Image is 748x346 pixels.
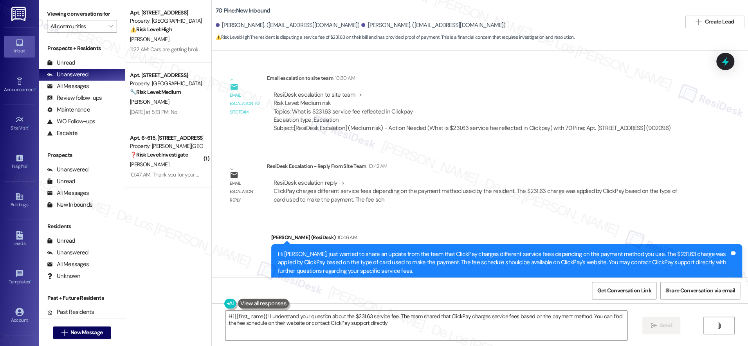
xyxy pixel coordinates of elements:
[47,249,88,257] div: Unanswered
[4,190,35,211] a: Buildings
[366,162,387,170] div: 10:42 AM
[130,98,169,105] span: [PERSON_NAME]
[47,8,117,20] label: Viewing conversations for
[130,9,202,17] div: Apt. [STREET_ADDRESS]
[130,108,177,115] div: [DATE] at 5:13 PM: No
[47,189,89,197] div: All Messages
[47,201,92,209] div: New Inbounds
[130,36,169,43] span: [PERSON_NAME]
[30,278,31,283] span: •
[53,326,111,339] button: New Message
[4,305,35,326] a: Account
[4,151,35,173] a: Insights •
[47,117,95,126] div: WO Follow-ups
[225,311,627,340] textarea: Hi {{first_name}}! I understand your question about the $231.63 service fee. The team shared that...
[651,323,656,329] i: 
[216,7,270,15] b: 70 Pine: New Inbound
[665,287,735,295] span: Share Conversation via email
[216,34,249,40] strong: ⚠️ Risk Level: High
[47,59,75,67] div: Unread
[278,250,730,275] div: Hi [PERSON_NAME], just wanted to share an update from the team that ClickPay charges different se...
[333,74,355,82] div: 10:30 AM
[130,79,202,88] div: Property: [GEOGRAPHIC_DATA]
[47,272,80,280] div: Unknown
[230,179,260,204] div: Email escalation reply
[4,113,35,134] a: Site Visit •
[696,19,701,25] i: 
[592,282,656,299] button: Get Conversation Link
[267,74,677,85] div: Email escalation to site team
[130,134,202,142] div: Apt. 6~615, [STREET_ADDRESS]
[108,23,113,29] i: 
[47,129,78,137] div: Escalate
[50,20,105,32] input: All communities
[685,16,744,28] button: Create Lead
[27,162,28,168] span: •
[61,330,67,336] i: 
[130,26,172,33] strong: ⚠️ Risk Level: High
[716,323,722,329] i: 
[39,222,125,231] div: Residents
[271,233,742,244] div: [PERSON_NAME] (ResiDesk)
[130,88,181,96] strong: 🔧 Risk Level: Medium
[216,21,360,29] div: [PERSON_NAME]. ([EMAIL_ADDRESS][DOMAIN_NAME])
[39,151,125,159] div: Prospects
[4,267,35,288] a: Templates •
[274,179,677,204] div: ResiDesk escalation reply -> ClickPay charges different service fees depending on the payment met...
[47,237,75,245] div: Unread
[335,233,357,241] div: 10:46 AM
[47,177,75,186] div: Unread
[130,151,188,158] strong: ❓ Risk Level: Investigate
[47,308,94,316] div: Past Residents
[47,70,88,79] div: Unanswered
[660,321,672,330] span: Send
[47,260,89,269] div: All Messages
[597,287,651,295] span: Get Conversation Link
[130,171,591,178] div: 10:47 AM: Thank you for your message. Our offices are currently closed, but we will contact you w...
[361,21,505,29] div: [PERSON_NAME]. ([EMAIL_ADDRESS][DOMAIN_NAME])
[28,124,29,130] span: •
[4,229,35,250] a: Leads
[216,33,574,41] span: : The resident is disputing a service fee of $231.63 on their bill and has provided proof of paym...
[274,124,670,132] div: Subject: [ResiDesk Escalation] (Medium risk) - Action Needed (What is $231.63 service fee reflect...
[39,294,125,302] div: Past + Future Residents
[47,166,88,174] div: Unanswered
[230,91,260,116] div: Email escalation to site team
[130,161,169,168] span: [PERSON_NAME]
[4,36,35,57] a: Inbox
[47,82,89,90] div: All Messages
[642,317,680,334] button: Send
[130,17,202,25] div: Property: [GEOGRAPHIC_DATA]
[70,328,103,337] span: New Message
[660,282,740,299] button: Share Conversation via email
[130,46,503,53] div: 11:22 AM: Cars are getting broken into left and right, and vandalized and y'all are telling peopl...
[130,142,202,150] div: Property: [PERSON_NAME][GEOGRAPHIC_DATA] Apartments
[130,71,202,79] div: Apt. [STREET_ADDRESS]
[267,162,694,173] div: ResiDesk Escalation - Reply From Site Team
[47,106,90,114] div: Maintenance
[274,91,670,124] div: ResiDesk escalation to site team -> Risk Level: Medium risk Topics: What is $231.63 service fee r...
[47,94,102,102] div: Review follow-ups
[11,7,27,21] img: ResiDesk Logo
[705,18,734,26] span: Create Lead
[39,44,125,52] div: Prospects + Residents
[35,86,36,91] span: •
